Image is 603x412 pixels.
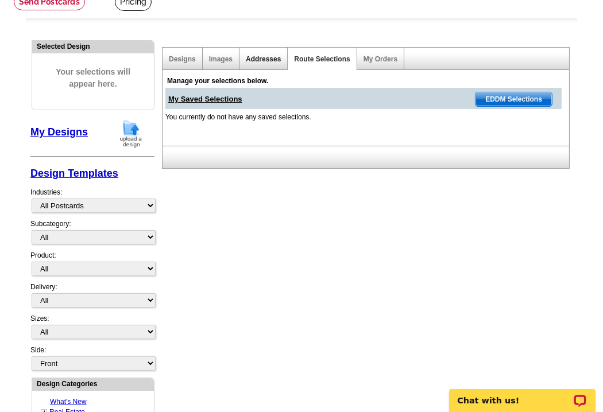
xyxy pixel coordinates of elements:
[32,378,154,389] div: Design Categories
[476,92,552,106] span: EDDM Selections
[442,376,603,412] iframe: LiveChat chat widget
[168,88,242,105] span: My Saved Selections
[30,282,154,313] div: Delivery:
[209,55,233,63] a: Images
[294,55,350,63] a: Route Selections
[169,55,196,63] a: Designs
[30,126,88,138] a: My Designs
[32,41,154,52] div: Selected Design
[41,55,145,102] span: Your selections will appear here.
[167,76,540,86] div: Manage your selections below.
[30,168,118,179] a: Design Templates
[50,398,87,406] a: What's New
[163,71,575,135] div: You currently do not have any saved selections.
[30,181,154,219] div: Industries:
[30,250,154,282] div: Product:
[246,55,281,63] a: Addresses
[116,119,146,148] img: upload-design
[364,55,397,63] a: My Orders
[30,219,154,250] div: Subcategory:
[30,345,154,372] div: Side:
[30,313,154,345] div: Sizes:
